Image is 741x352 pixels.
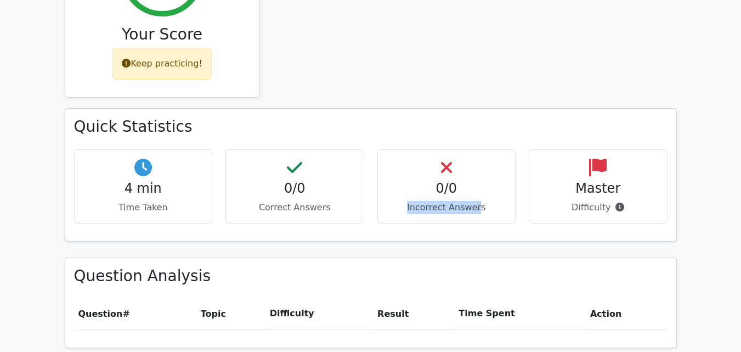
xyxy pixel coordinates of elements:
[454,298,586,329] th: Time Spent
[538,181,658,197] h4: Master
[112,48,212,80] div: Keep practicing!
[387,201,507,214] p: Incorrect Answers
[387,181,507,197] h4: 0/0
[235,181,355,197] h4: 0/0
[265,298,373,329] th: Difficulty
[196,298,265,329] th: Topic
[373,298,454,329] th: Result
[83,181,203,197] h4: 4 min
[538,201,658,214] p: Difficulty
[83,201,203,214] p: Time Taken
[586,298,668,329] th: Action
[78,309,123,319] span: Question
[74,118,668,136] h3: Quick Statistics
[74,298,196,329] th: #
[74,25,251,44] h3: Your Score
[235,201,355,214] p: Correct Answers
[74,267,668,286] h3: Question Analysis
